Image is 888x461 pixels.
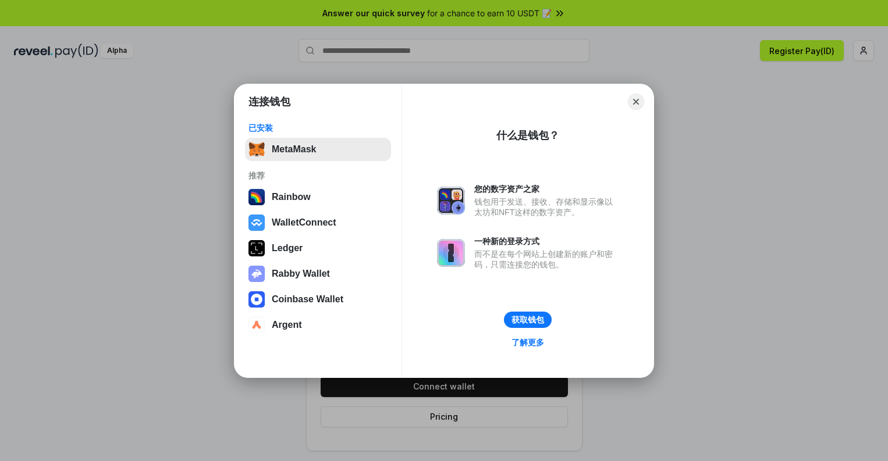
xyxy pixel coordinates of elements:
img: svg+xml,%3Csvg%20fill%3D%22none%22%20height%3D%2233%22%20viewBox%3D%220%200%2035%2033%22%20width%... [248,141,265,158]
div: 您的数字资产之家 [474,184,619,194]
div: Ledger [272,243,303,253]
button: MetaMask [245,138,391,161]
button: WalletConnect [245,211,391,234]
img: svg+xml,%3Csvg%20xmlns%3D%22http%3A%2F%2Fwww.w3.org%2F2000%2Fsvg%22%20width%3D%2228%22%20height%3... [248,240,265,256]
img: svg+xml,%3Csvg%20width%3D%22120%22%20height%3D%22120%22%20viewBox%3D%220%200%20120%20120%22%20fil... [248,189,265,205]
button: Rabby Wallet [245,262,391,285]
div: Rabby Wallet [272,269,330,279]
div: Argent [272,320,302,330]
div: 了解更多 [512,337,544,348]
div: 已安装 [248,123,388,133]
div: MetaMask [272,144,316,155]
button: Coinbase Wallet [245,288,391,311]
h1: 连接钱包 [248,95,290,109]
div: 什么是钱包？ [496,128,559,142]
img: svg+xml,%3Csvg%20xmlns%3D%22http%3A%2F%2Fwww.w3.org%2F2000%2Fsvg%22%20fill%3D%22none%22%20viewBox... [437,239,465,267]
div: 一种新的登录方式 [474,236,619,246]
div: 钱包用于发送、接收、存储和显示像以太坊和NFT这样的数字资产。 [474,196,619,217]
button: Ledger [245,237,391,260]
img: svg+xml,%3Csvg%20width%3D%2228%22%20height%3D%2228%22%20viewBox%3D%220%200%2028%2028%22%20fill%3D... [248,215,265,231]
div: Rainbow [272,192,311,202]
a: 了解更多 [505,335,551,350]
button: Close [628,94,644,110]
button: Rainbow [245,185,391,209]
div: 而不是在每个网站上创建新的账户和密码，只需连接您的钱包。 [474,249,619,270]
img: svg+xml,%3Csvg%20width%3D%2228%22%20height%3D%2228%22%20viewBox%3D%220%200%2028%2028%22%20fill%3D... [248,291,265,308]
div: Coinbase Wallet [272,294,343,305]
div: 推荐 [248,170,388,181]
img: svg+xml,%3Csvg%20xmlns%3D%22http%3A%2F%2Fwww.w3.org%2F2000%2Fsvg%22%20fill%3D%22none%22%20viewBox... [437,187,465,215]
div: WalletConnect [272,217,336,228]
button: 获取钱包 [504,312,552,328]
img: svg+xml,%3Csvg%20xmlns%3D%22http%3A%2F%2Fwww.w3.org%2F2000%2Fsvg%22%20fill%3D%22none%22%20viewBox... [248,266,265,282]
img: svg+xml,%3Csvg%20width%3D%2228%22%20height%3D%2228%22%20viewBox%3D%220%200%2028%2028%22%20fill%3D... [248,317,265,333]
button: Argent [245,313,391,337]
div: 获取钱包 [512,315,544,325]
